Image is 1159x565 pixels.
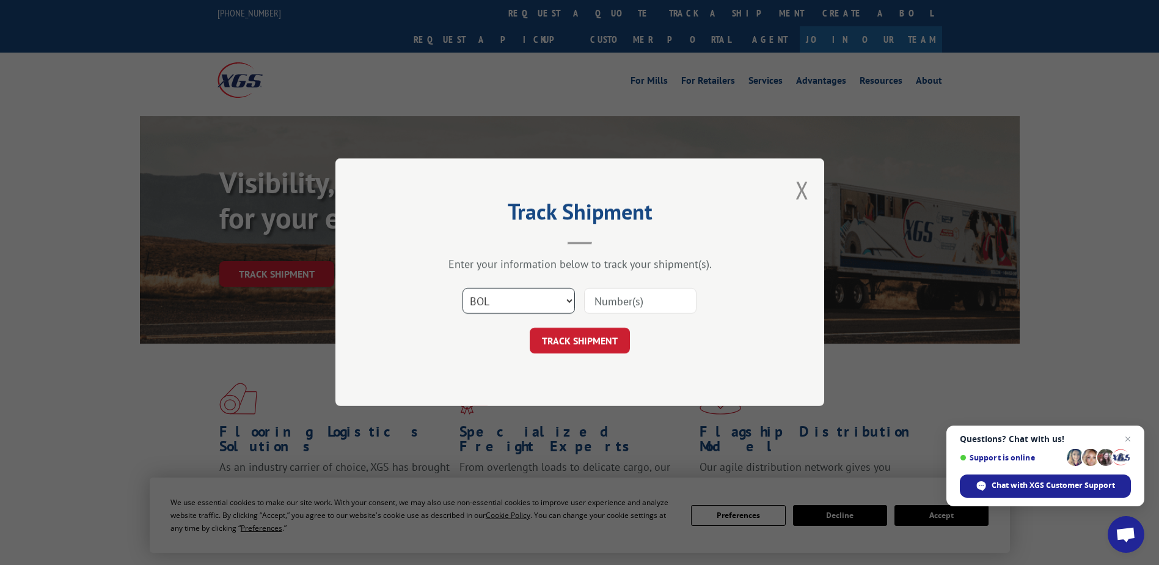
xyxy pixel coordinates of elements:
[1108,516,1144,553] div: Open chat
[960,434,1131,444] span: Questions? Chat with us!
[795,174,809,206] button: Close modal
[1121,432,1135,446] span: Close chat
[397,257,763,271] div: Enter your information below to track your shipment(s).
[992,480,1115,491] span: Chat with XGS Customer Support
[530,328,630,354] button: TRACK SHIPMENT
[960,475,1131,498] div: Chat with XGS Customer Support
[584,289,696,314] input: Number(s)
[960,453,1062,462] span: Support is online
[397,203,763,226] h2: Track Shipment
